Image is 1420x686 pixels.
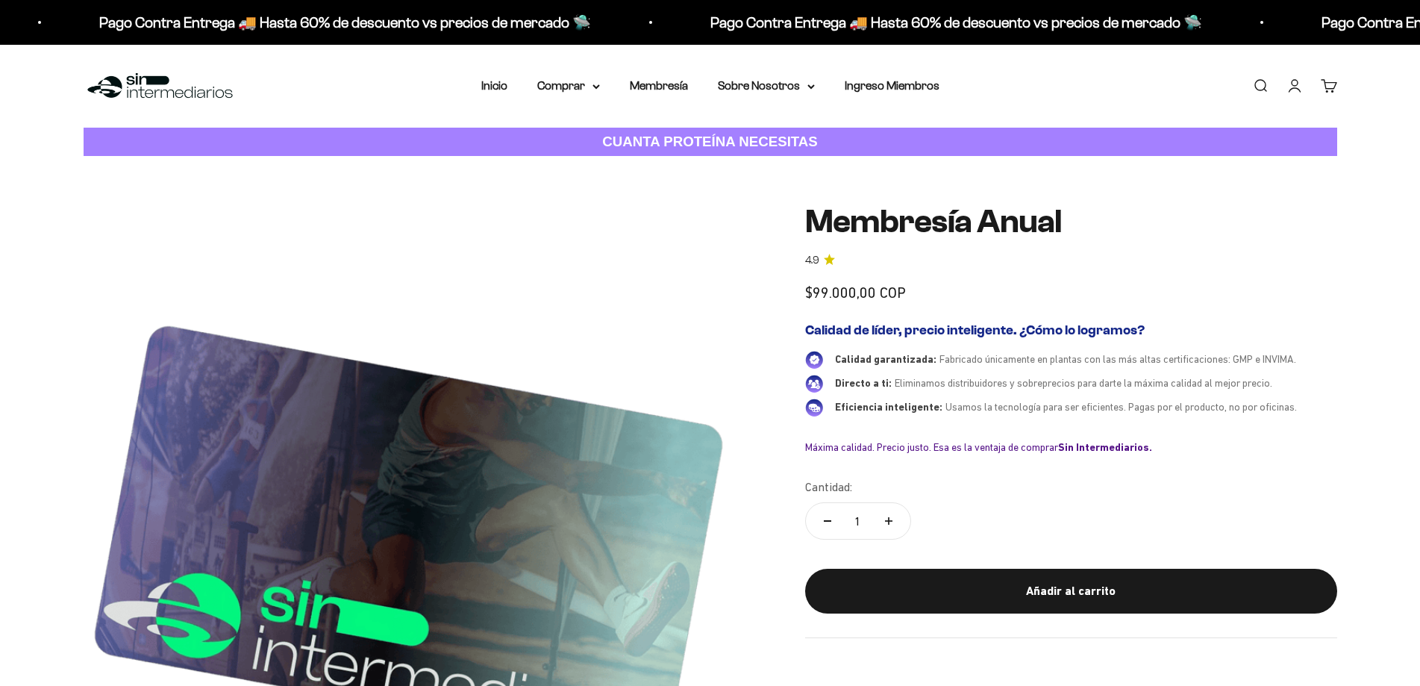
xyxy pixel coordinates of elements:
[939,353,1296,365] span: Fabricado únicamente en plantas con las más altas certificaciones: GMP e INVIMA.
[805,399,823,417] img: Eficiencia inteligente
[835,377,892,389] span: Directo a ti:
[805,569,1337,614] button: Añadir al carrito
[630,79,688,92] a: Membresía
[805,204,1337,240] h1: Membresía Anual
[537,76,600,96] summary: Comprar
[805,351,823,369] img: Calidad garantizada
[835,581,1307,601] div: Añadir al carrito
[805,375,823,393] img: Directo a ti
[835,401,942,413] span: Eficiencia inteligente:
[96,10,588,34] p: Pago Contra Entrega 🚚 Hasta 60% de descuento vs precios de mercado 🛸
[805,440,1337,454] div: Máxima calidad. Precio justo. Esa es la ventaja de comprar
[805,322,1337,339] h2: Calidad de líder, precio inteligente. ¿Cómo lo logramos?
[718,76,815,96] summary: Sobre Nosotros
[845,79,939,92] a: Ingreso Miembros
[835,353,936,365] span: Calidad garantizada:
[602,134,818,149] strong: CUANTA PROTEÍNA NECESITAS
[805,252,819,269] span: 4.9
[895,377,1272,389] span: Eliminamos distribuidores y sobreprecios para darte la máxima calidad al mejor precio.
[945,401,1297,413] span: Usamos la tecnología para ser eficientes. Pagas por el producto, no por oficinas.
[84,128,1337,157] a: CUANTA PROTEÍNA NECESITAS
[867,503,910,539] button: Aumentar cantidad
[707,10,1199,34] p: Pago Contra Entrega 🚚 Hasta 60% de descuento vs precios de mercado 🛸
[1058,441,1152,453] b: Sin Intermediarios.
[805,281,906,305] sale-price: $99.000,00 COP
[481,79,507,92] a: Inicio
[805,252,1337,269] a: 4.94.9 de 5.0 estrellas
[806,503,849,539] button: Reducir cantidad
[805,478,852,497] label: Cantidad:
